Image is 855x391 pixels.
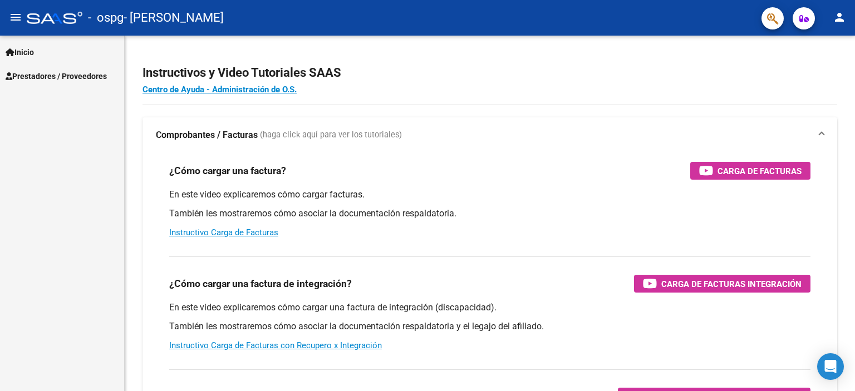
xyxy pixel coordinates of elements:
[142,62,837,83] h2: Instructivos y Video Tutoriales SAAS
[169,320,810,333] p: También les mostraremos cómo asociar la documentación respaldatoria y el legajo del afiliado.
[661,277,802,291] span: Carga de Facturas Integración
[169,227,278,237] a: Instructivo Carga de Facturas
[169,340,382,350] a: Instructivo Carga de Facturas con Recupero x Integración
[718,164,802,178] span: Carga de Facturas
[817,353,844,380] div: Open Intercom Messenger
[88,6,124,30] span: - ospg
[9,11,22,24] mat-icon: menu
[124,6,224,30] span: - [PERSON_NAME]
[142,85,297,95] a: Centro de Ayuda - Administración de O.S.
[169,189,810,201] p: En este video explicaremos cómo cargar facturas.
[156,129,258,141] strong: Comprobantes / Facturas
[6,70,107,82] span: Prestadores / Proveedores
[690,162,810,180] button: Carga de Facturas
[634,275,810,293] button: Carga de Facturas Integración
[169,301,810,314] p: En este video explicaremos cómo cargar una factura de integración (discapacidad).
[169,163,286,179] h3: ¿Cómo cargar una factura?
[142,117,837,153] mat-expansion-panel-header: Comprobantes / Facturas (haga click aquí para ver los tutoriales)
[260,129,402,141] span: (haga click aquí para ver los tutoriales)
[169,276,352,291] h3: ¿Cómo cargar una factura de integración?
[833,11,846,24] mat-icon: person
[169,207,810,220] p: También les mostraremos cómo asociar la documentación respaldatoria.
[6,46,34,58] span: Inicio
